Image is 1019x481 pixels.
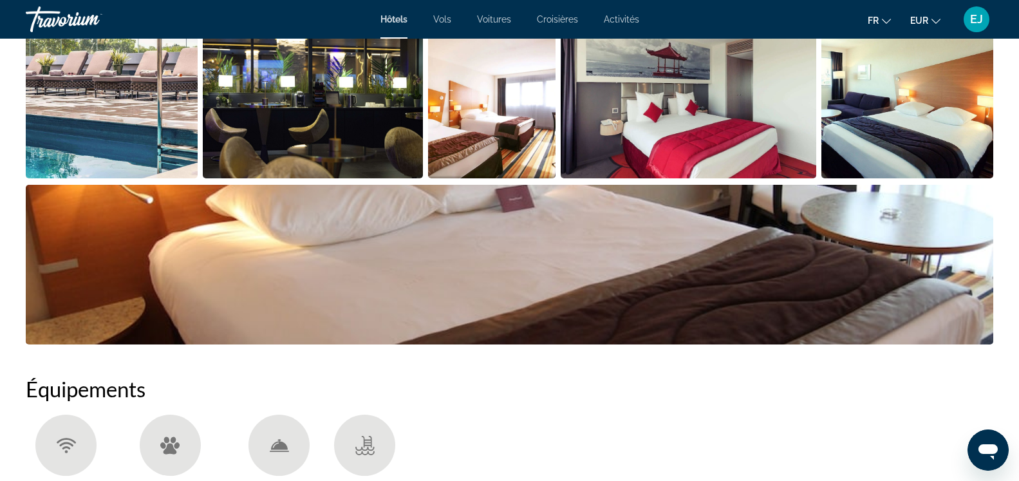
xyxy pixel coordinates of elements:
[910,11,940,30] button: Changer de devise
[428,18,555,179] button: Ouvrez le curseur d'image en plein écran
[433,14,451,24] a: Vols
[380,14,407,24] a: Hôtels
[26,376,993,402] h2: Équipements
[561,18,816,179] button: Ouvrez le curseur d'image en plein écran
[26,184,993,345] button: Ouvrez le curseur d'image en plein écran
[968,429,1009,471] iframe: Bouton de lancement de la fenêtre de messagerie
[26,18,198,179] button: Ouvrez le curseur d'image en plein écran
[604,14,639,24] a: Activités
[821,18,993,179] button: Ouvrez le curseur d'image en plein écran
[868,11,891,30] button: Changer de langue
[868,15,879,26] span: fr
[26,3,154,36] a: Travorium
[910,15,928,26] span: EUR
[960,6,993,33] button: Menu de l'utilisateur
[970,13,983,26] span: EJ
[537,14,578,24] a: Croisières
[477,14,511,24] a: Voitures
[203,18,423,179] button: Ouvrez le curseur d'image en plein écran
